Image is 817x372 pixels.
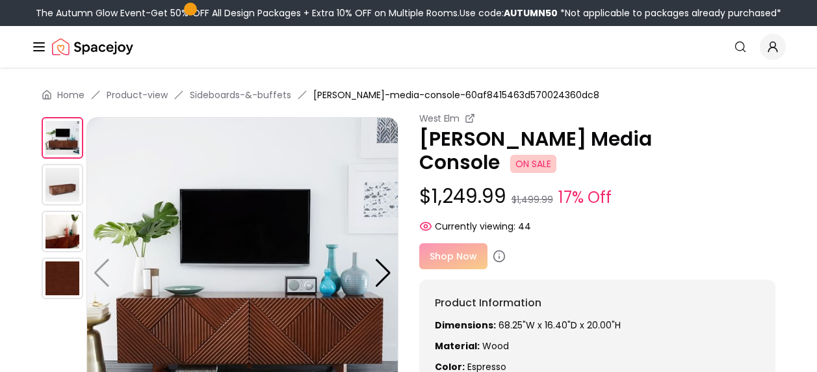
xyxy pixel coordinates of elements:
[435,220,515,233] span: Currently viewing:
[190,88,291,101] a: Sideboards-&-buffets
[558,186,612,209] small: 17% Off
[504,7,558,20] b: AUTUMN50
[42,117,83,159] img: https://storage.googleapis.com/spacejoy-main/assets/60af8415463d570024360dc8/product_0_ce8o2753gi5
[42,88,775,101] nav: breadcrumb
[558,7,781,20] span: *Not applicable to packages already purchased*
[419,112,460,125] small: West Elm
[460,7,558,20] span: Use code:
[42,258,83,299] img: https://storage.googleapis.com/spacejoy-main/assets/60af8415463d570024360dc8/product_5_a7efib66bi2b
[52,34,133,60] a: Spacejoy
[107,88,168,101] a: Product-view
[419,127,776,174] p: [PERSON_NAME] Media Console
[42,211,83,252] img: https://storage.googleapis.com/spacejoy-main/assets/60af8415463d570024360dc8/product_2_jgdeaem77oi
[435,319,496,332] strong: Dimensions:
[313,88,599,101] span: [PERSON_NAME]-media-console-60af8415463d570024360dc8
[510,155,556,173] span: ON SALE
[52,34,133,60] img: Spacejoy Logo
[36,7,781,20] div: The Autumn Glow Event-Get 50% OFF All Design Packages + Extra 10% OFF on Multiple Rooms.
[42,164,83,206] img: https://storage.googleapis.com/spacejoy-main/assets/60af8415463d570024360dc8/product_1_3ec9oh680e14
[512,193,553,206] small: $1,499.99
[435,339,480,352] strong: Material:
[482,339,509,352] span: Wood
[435,319,760,332] p: 68.25"W x 16.40"D x 20.00"H
[31,26,786,68] nav: Global
[419,185,776,209] p: $1,249.99
[518,220,531,233] span: 44
[435,295,760,311] h6: Product Information
[57,88,84,101] a: Home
